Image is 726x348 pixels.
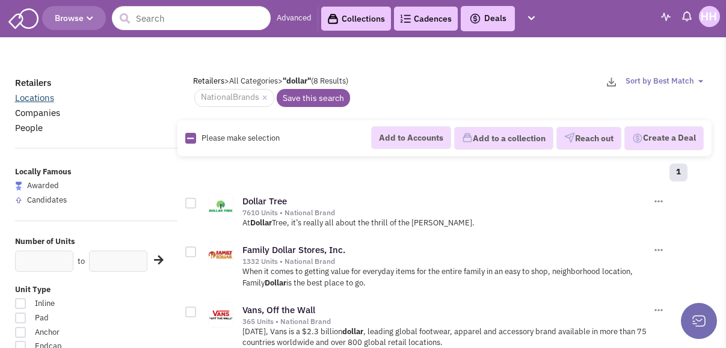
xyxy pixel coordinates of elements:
img: icon-collection-lavender-black.svg [327,13,339,25]
span: Anchor [27,327,128,338]
input: Search [112,6,271,30]
img: Rectangle.png [185,133,196,144]
button: Browse [42,6,106,30]
img: Harris Houser [699,6,720,27]
label: Locally Famous [15,166,177,178]
img: Cadences_logo.png [400,14,411,23]
a: Retailers [15,77,51,88]
span: Pad [27,313,128,324]
a: Advanced [277,13,312,24]
label: Number of Units [15,236,177,248]
span: Candidates [27,195,67,205]
div: 1332 Units • National Brand [242,257,651,266]
a: Family Dollar Stores, Inc. [242,244,345,255]
div: Search Nearby [146,252,162,268]
p: At Tree, it’s really all about the thrill of the [PERSON_NAME]. [242,218,665,229]
span: Deals [469,13,506,23]
b: "dollar" [283,76,311,86]
span: Awarded [27,180,59,191]
div: 365 Units • National Brand [242,317,651,326]
a: × [262,93,268,103]
b: Dollar [265,278,286,288]
span: Inline [27,298,128,310]
button: Add to Accounts [371,126,451,149]
a: Companies [15,107,60,118]
img: locallyfamous-largeicon.png [15,182,22,191]
a: Collections [321,7,391,31]
b: dollar [342,326,363,337]
a: Save this search [277,89,350,107]
button: Reach out [556,127,621,150]
div: 7610 Units • National Brand [242,208,651,218]
a: Retailers [193,76,224,86]
button: Add to a collection [454,127,553,150]
b: Dollar [250,218,272,228]
span: Please make selection [201,133,280,143]
a: Vans, Off the Wall [242,304,315,316]
img: download-2-24.png [607,78,616,87]
img: icon-collection-lavender.png [462,132,473,143]
img: locallyfamous-upvote.png [15,197,22,204]
span: > [278,76,283,86]
img: VectorPaper_Plane.png [564,132,575,143]
button: Deals [466,11,510,26]
a: Cadences [394,7,458,31]
label: to [78,256,85,267]
span: All Categories (8 Results) [229,76,348,86]
img: Deal-Dollar.png [632,132,643,145]
img: SmartAdmin [8,6,38,29]
p: When it comes to getting value for everyday items for the entire family in an easy to shop, neigh... [242,266,665,288]
a: Dollar Tree [242,195,287,207]
a: Locations [15,92,54,103]
a: People [15,122,43,133]
button: Create a Deal [624,126,704,150]
span: > [224,76,229,86]
a: 1 [669,163,688,182]
label: Unit Type [15,284,177,296]
span: NationalBrands [194,89,274,107]
span: Browse [55,13,93,23]
img: icon-deals.svg [469,11,481,26]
